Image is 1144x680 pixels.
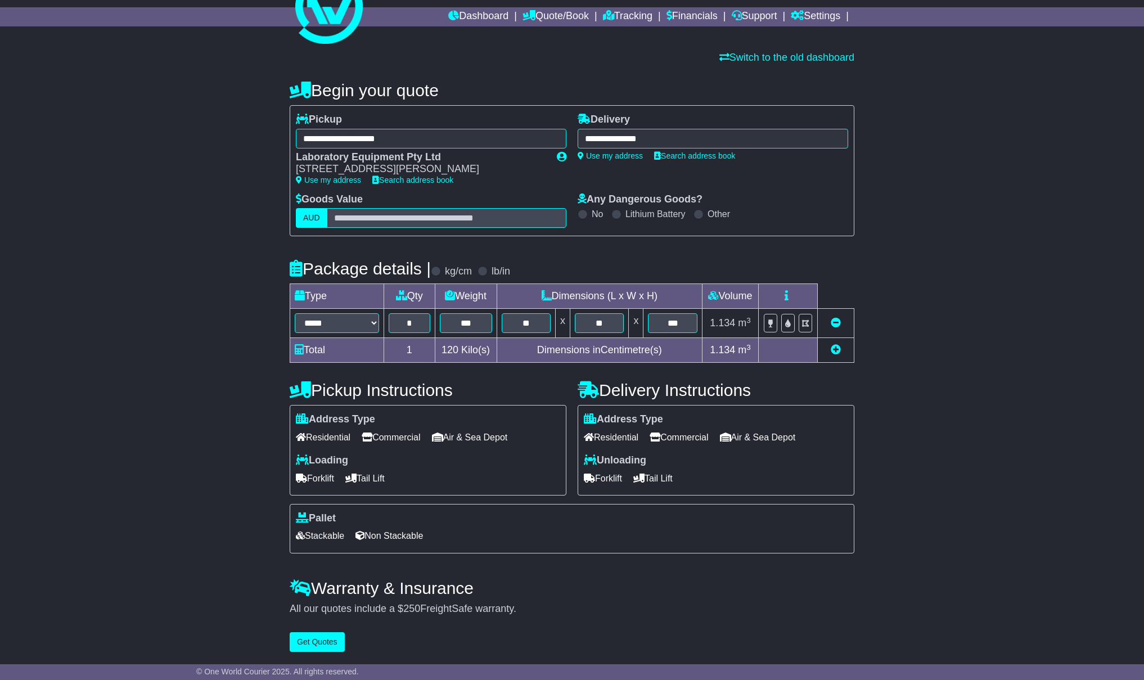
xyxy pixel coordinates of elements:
[710,317,735,328] span: 1.134
[603,7,652,26] a: Tracking
[523,7,589,26] a: Quote/Book
[384,284,435,309] td: Qty
[290,632,345,652] button: Get Quotes
[290,579,854,597] h4: Warranty & Insurance
[296,454,348,467] label: Loading
[732,7,777,26] a: Support
[702,284,758,309] td: Volume
[497,284,702,309] td: Dimensions (L x W x H)
[791,7,840,26] a: Settings
[372,175,453,184] a: Search address book
[708,209,730,219] label: Other
[432,429,508,446] span: Air & Sea Depot
[831,344,841,355] a: Add new item
[290,381,566,399] h4: Pickup Instructions
[592,209,603,219] label: No
[296,413,375,426] label: Address Type
[296,527,344,544] span: Stackable
[196,667,359,676] span: © One World Courier 2025. All rights reserved.
[584,413,663,426] label: Address Type
[435,284,497,309] td: Weight
[719,52,854,63] a: Switch to the old dashboard
[296,470,334,487] span: Forklift
[492,265,510,278] label: lb/in
[746,343,751,352] sup: 3
[445,265,472,278] label: kg/cm
[296,175,361,184] a: Use my address
[633,470,673,487] span: Tail Lift
[584,470,622,487] span: Forklift
[362,429,420,446] span: Commercial
[345,470,385,487] span: Tail Lift
[403,603,420,614] span: 250
[578,381,854,399] h4: Delivery Instructions
[296,163,546,175] div: [STREET_ADDRESS][PERSON_NAME]
[296,208,327,228] label: AUD
[654,151,735,160] a: Search address book
[497,338,702,363] td: Dimensions in Centimetre(s)
[650,429,708,446] span: Commercial
[746,316,751,325] sup: 3
[738,344,751,355] span: m
[296,429,350,446] span: Residential
[584,429,638,446] span: Residential
[296,193,363,206] label: Goods Value
[666,7,718,26] a: Financials
[710,344,735,355] span: 1.134
[296,151,546,164] div: Laboratory Equipment Pty Ltd
[290,81,854,100] h4: Begin your quote
[578,193,702,206] label: Any Dangerous Goods?
[290,603,854,615] div: All our quotes include a $ FreightSafe warranty.
[831,317,841,328] a: Remove this item
[578,114,630,126] label: Delivery
[578,151,643,160] a: Use my address
[720,429,796,446] span: Air & Sea Depot
[384,338,435,363] td: 1
[584,454,646,467] label: Unloading
[296,512,336,525] label: Pallet
[290,259,431,278] h4: Package details |
[625,209,686,219] label: Lithium Battery
[290,338,384,363] td: Total
[296,114,342,126] label: Pickup
[738,317,751,328] span: m
[290,284,384,309] td: Type
[556,309,570,338] td: x
[629,309,643,338] td: x
[435,338,497,363] td: Kilo(s)
[442,344,458,355] span: 120
[355,527,423,544] span: Non Stackable
[448,7,508,26] a: Dashboard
